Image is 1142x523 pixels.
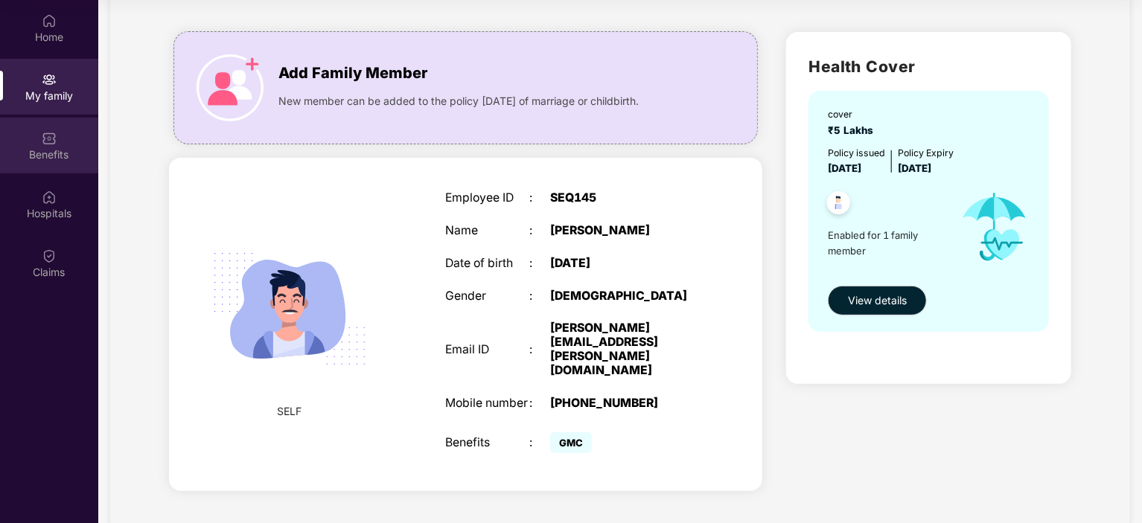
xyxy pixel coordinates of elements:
[529,257,550,271] div: :
[197,54,264,121] img: icon
[445,191,529,205] div: Employee ID
[278,93,639,109] span: New member can be added to the policy [DATE] of marriage or childbirth.
[828,286,927,315] button: View details
[195,214,384,403] img: svg+xml;base64,PHN2ZyB4bWxucz0iaHR0cDovL3d3dy53My5vcmcvMjAwMC9zdmciIHdpZHRoPSIyMjQiIGhlaWdodD0iMT...
[445,224,529,238] div: Name
[278,403,302,420] span: SELF
[529,224,550,238] div: :
[529,289,550,304] div: :
[445,257,529,271] div: Date of birth
[445,436,529,450] div: Benefits
[898,146,954,160] div: Policy Expiry
[828,162,861,174] span: [DATE]
[529,343,550,357] div: :
[828,228,947,258] span: Enabled for 1 family member
[42,248,57,263] img: svg+xml;base64,PHN2ZyBpZD0iQ2xhaW0iIHhtbG5zPSJodHRwOi8vd3d3LnczLm9yZy8yMDAwL3N2ZyIgd2lkdGg9IjIwIi...
[550,257,698,271] div: [DATE]
[550,224,698,238] div: [PERSON_NAME]
[808,54,1049,79] h2: Health Cover
[445,289,529,304] div: Gender
[828,124,879,136] span: ₹5 Lakhs
[529,436,550,450] div: :
[828,146,885,160] div: Policy issued
[828,107,879,121] div: cover
[42,131,57,146] img: svg+xml;base64,PHN2ZyBpZD0iQmVuZWZpdHMiIHhtbG5zPSJodHRwOi8vd3d3LnczLm9yZy8yMDAwL3N2ZyIgd2lkdGg9Ij...
[820,187,857,223] img: svg+xml;base64,PHN2ZyB4bWxucz0iaHR0cDovL3d3dy53My5vcmcvMjAwMC9zdmciIHdpZHRoPSI0OC45NDMiIGhlaWdodD...
[42,13,57,28] img: svg+xml;base64,PHN2ZyBpZD0iSG9tZSIgeG1sbnM9Imh0dHA6Ly93d3cudzMub3JnLzIwMDAvc3ZnIiB3aWR0aD0iMjAiIG...
[550,321,698,377] div: [PERSON_NAME][EMAIL_ADDRESS][PERSON_NAME][DOMAIN_NAME]
[848,292,907,309] span: View details
[529,191,550,205] div: :
[550,191,698,205] div: SEQ145
[42,190,57,205] img: svg+xml;base64,PHN2ZyBpZD0iSG9zcGl0YWxzIiB4bWxucz0iaHR0cDovL3d3dy53My5vcmcvMjAwMC9zdmciIHdpZHRoPS...
[445,397,529,411] div: Mobile number
[948,176,1041,277] img: icon
[550,397,698,411] div: [PHONE_NUMBER]
[550,432,592,453] span: GMC
[529,397,550,411] div: :
[898,162,931,174] span: [DATE]
[445,343,529,357] div: Email ID
[278,62,427,85] span: Add Family Member
[42,72,57,87] img: svg+xml;base64,PHN2ZyB3aWR0aD0iMjAiIGhlaWdodD0iMjAiIHZpZXdCb3g9IjAgMCAyMCAyMCIgZmlsbD0ibm9uZSIgeG...
[550,289,698,304] div: [DEMOGRAPHIC_DATA]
